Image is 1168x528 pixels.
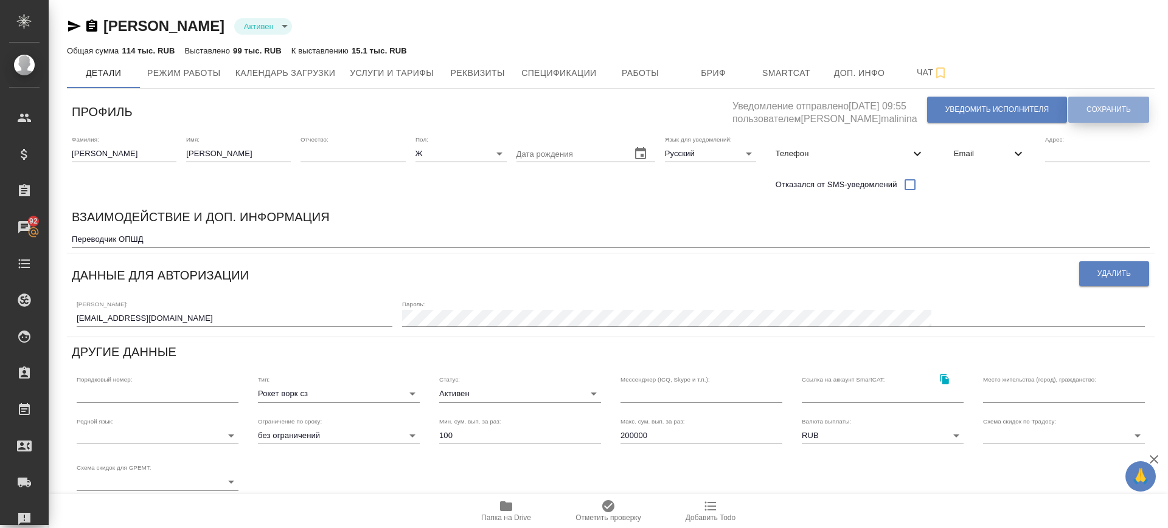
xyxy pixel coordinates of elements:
[933,66,948,80] svg: Подписаться
[1068,97,1149,123] button: Сохранить
[1130,464,1151,489] span: 🙏
[67,46,122,55] p: Общая сумма
[439,377,460,383] label: Статус:
[557,494,659,528] button: Отметить проверку
[74,66,133,81] span: Детали
[77,465,151,471] label: Схема скидок для GPEMT:
[665,136,732,142] label: Язык для уведомлений:
[85,19,99,33] button: Скопировать ссылку
[620,377,710,383] label: Мессенджер (ICQ, Skype и т.п.):
[448,66,507,81] span: Реквизиты
[402,301,425,307] label: Пароль:
[766,140,934,167] div: Телефон
[258,377,269,383] label: Тип:
[352,46,407,55] p: 15.1 тыс. RUB
[234,18,292,35] div: Активен
[147,66,221,81] span: Режим работы
[233,46,282,55] p: 99 тыс. RUB
[776,148,910,160] span: Телефон
[72,207,330,227] h6: Взаимодействие и доп. информация
[258,418,322,424] label: Ограничение по сроку:
[186,136,200,142] label: Имя:
[122,46,175,55] p: 114 тыс. RUB
[575,513,641,522] span: Отметить проверку
[415,145,507,162] div: Ж
[103,18,224,34] a: [PERSON_NAME]
[1125,461,1156,492] button: 🙏
[983,418,1056,424] label: Схема скидок по Традосу:
[802,427,964,444] div: RUB
[1086,105,1131,115] span: Сохранить
[258,427,420,444] div: без ограничений
[732,94,926,126] h5: Уведомление отправлено [DATE] 09:55 пользователем [PERSON_NAME]malinina
[521,66,596,81] span: Спецификации
[620,418,685,424] label: Макс. сум. вып. за раз:
[185,46,234,55] p: Выставлено
[22,215,45,227] span: 92
[77,301,128,307] label: [PERSON_NAME]:
[659,494,762,528] button: Добавить Todo
[291,46,352,55] p: К выставлению
[240,21,277,32] button: Активен
[802,418,851,424] label: Валюта выплаты:
[927,97,1067,123] button: Уведомить исполнителя
[686,513,735,522] span: Добавить Todo
[455,494,557,528] button: Папка на Drive
[932,366,957,391] button: Скопировать ссылку
[945,105,1049,115] span: Уведомить исполнителя
[944,140,1035,167] div: Email
[415,136,428,142] label: Пол:
[258,385,420,402] div: Рокет ворк сз
[439,385,601,402] div: Активен
[301,136,328,142] label: Отчество:
[77,418,114,424] label: Родной язык:
[439,418,501,424] label: Мин. сум. вып. за раз:
[757,66,816,81] span: Smartcat
[235,66,336,81] span: Календарь загрузки
[72,136,99,142] label: Фамилия:
[72,266,249,285] h6: Данные для авторизации
[954,148,1011,160] span: Email
[776,179,897,191] span: Отказался от SMS-уведомлений
[830,66,889,81] span: Доп. инфо
[350,66,434,81] span: Услуги и тарифы
[611,66,670,81] span: Работы
[1097,269,1131,279] span: Удалить
[3,212,46,242] a: 92
[72,235,1150,244] textarea: Переводчик ОПШД
[481,513,531,522] span: Папка на Drive
[1079,261,1149,286] button: Удалить
[72,102,133,122] h6: Профиль
[684,66,743,81] span: Бриф
[67,19,82,33] button: Скопировать ссылку для ЯМессенджера
[665,145,756,162] div: Русский
[983,377,1096,383] label: Место жительства (город), гражданство:
[72,342,176,362] h6: Другие данные
[77,377,132,383] label: Порядковый номер:
[802,377,885,383] label: Ссылка на аккаунт SmartCAT:
[1045,136,1064,142] label: Адрес:
[903,65,962,80] span: Чат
